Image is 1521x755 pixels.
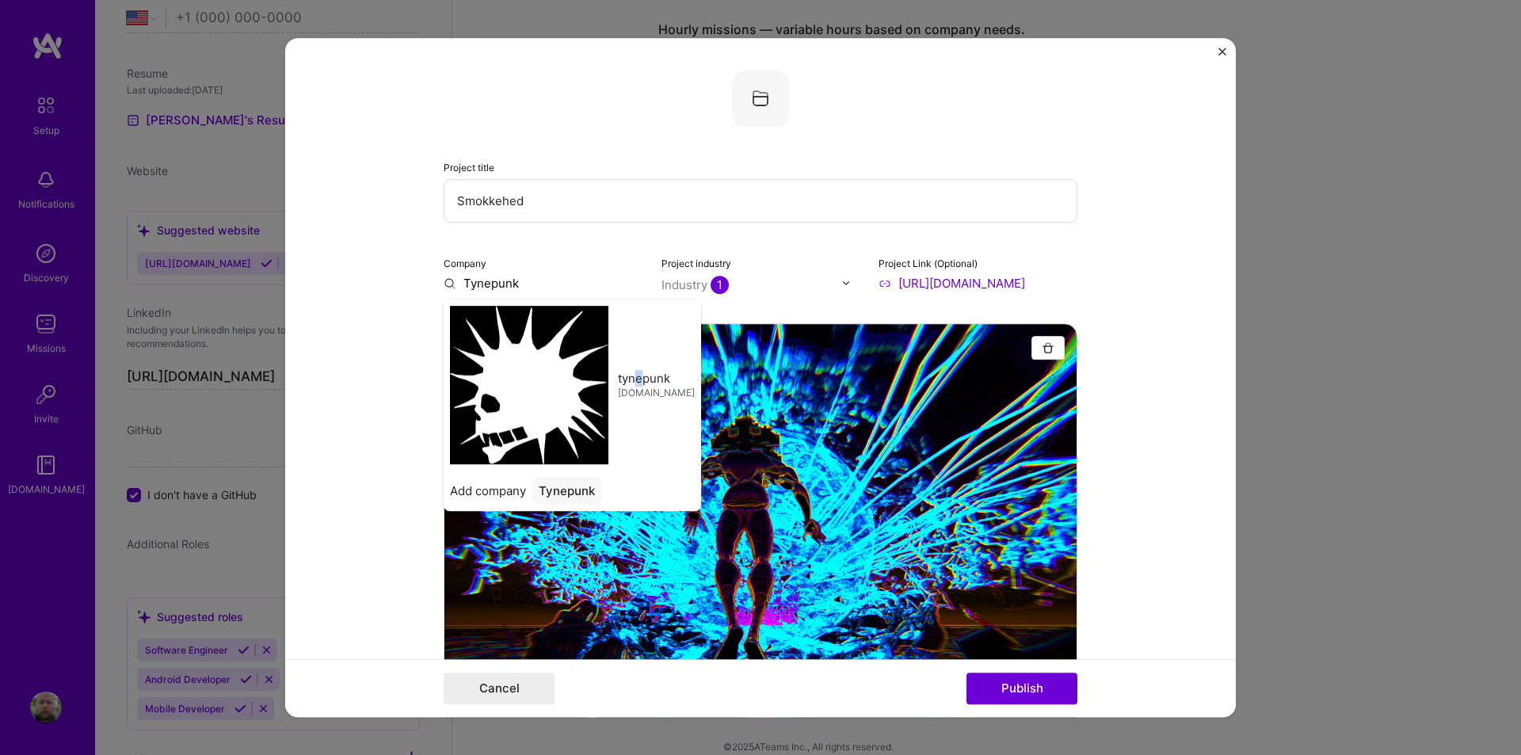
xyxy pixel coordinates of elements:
[444,257,486,269] label: Company
[444,673,555,704] button: Cancel
[444,179,1077,223] input: Enter the name of the project
[1218,48,1226,64] button: Close
[841,278,851,288] img: drop icon
[444,162,494,173] label: Project title
[618,370,670,387] span: tynepunk
[618,387,695,399] span: [DOMAIN_NAME]
[879,275,1077,292] input: Enter link
[532,477,601,505] div: Tynepunk
[1042,341,1054,354] img: Trash
[661,257,731,269] label: Project industry
[966,673,1077,704] button: Publish
[732,70,789,127] img: Company logo
[879,257,978,269] label: Project Link (Optional)
[444,275,642,292] input: Enter name or website
[450,482,526,499] span: Add company
[450,306,608,464] img: Company logo
[661,276,729,293] div: Industry
[711,276,729,294] span: 1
